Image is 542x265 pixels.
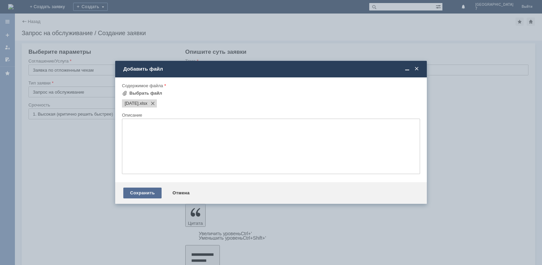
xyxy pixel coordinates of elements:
span: 14.08.2025.xlsx [125,101,139,106]
div: Описание [122,113,419,117]
div: Содержимое файла [122,83,419,88]
div: Выбрать файл [129,91,162,96]
div: прошу вас удалить все отложенные чеки за [DATE] [3,3,99,14]
span: 14.08.2025.xlsx [139,101,147,106]
span: Свернуть (Ctrl + M) [404,66,411,72]
span: Закрыть [413,66,420,72]
div: Добавить файл [123,66,420,72]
